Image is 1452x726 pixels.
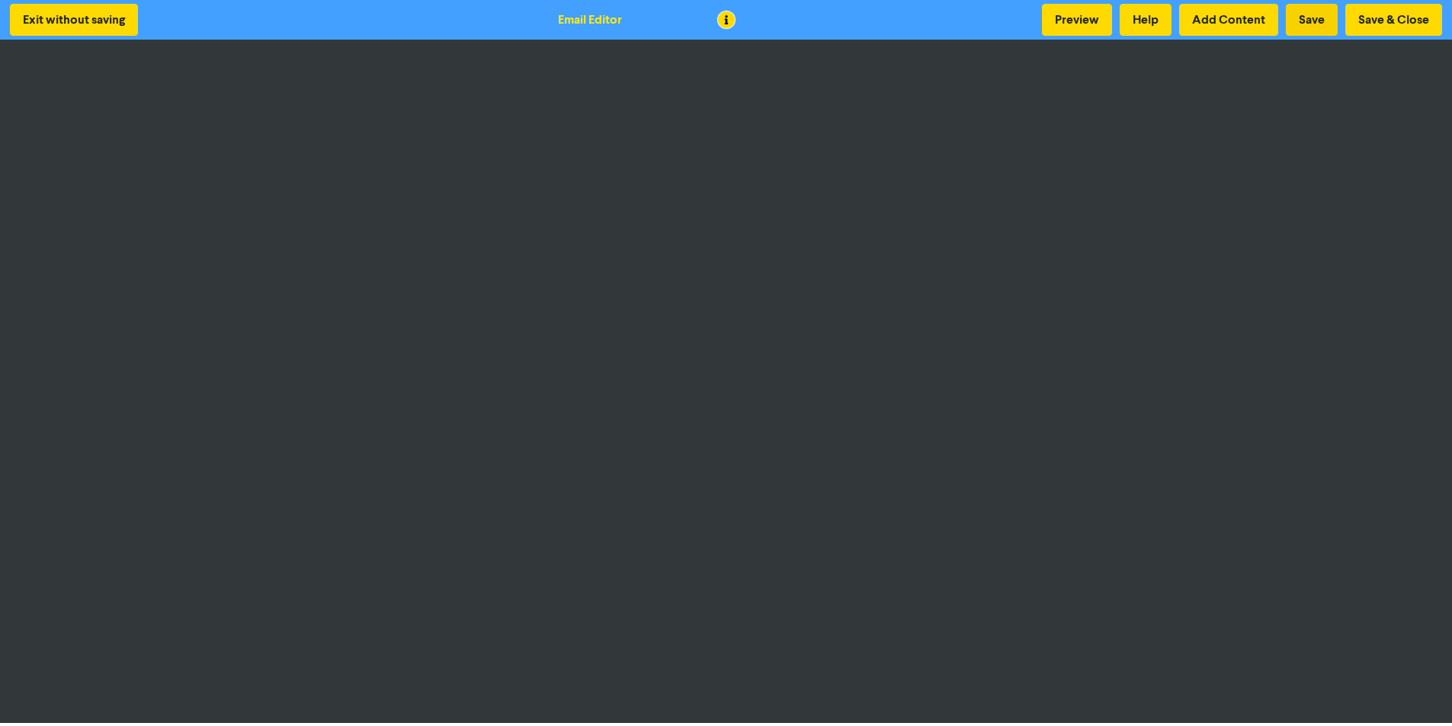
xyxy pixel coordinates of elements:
div: Email Editor [558,11,622,29]
button: Help [1120,4,1172,36]
button: Exit without saving [10,4,138,36]
button: Save & Close [1345,4,1442,36]
button: Preview [1042,4,1112,36]
button: Save [1286,4,1338,36]
button: Add Content [1179,4,1278,36]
